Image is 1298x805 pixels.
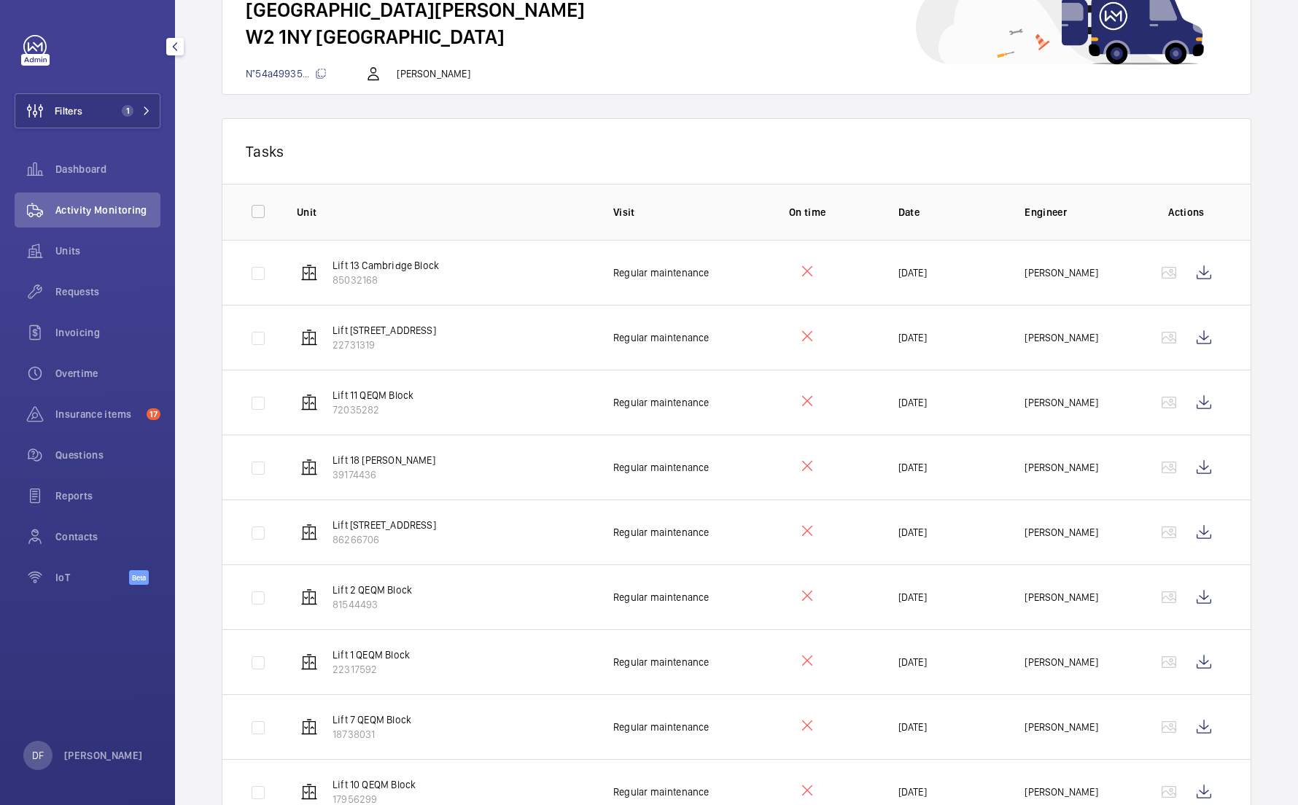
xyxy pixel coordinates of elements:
[613,205,717,219] p: Visit
[1025,720,1097,734] p: [PERSON_NAME]
[898,330,927,345] p: [DATE]
[333,712,411,727] p: Lift 7 QEQM Block
[147,408,160,420] span: 17
[613,330,709,345] p: Regular maintenance
[122,105,133,117] span: 1
[55,244,160,258] span: Units
[333,597,412,612] p: 81544493
[32,748,44,763] p: DF
[333,583,412,597] p: Lift 2 QEQM Block
[300,783,318,801] img: elevator.svg
[898,525,927,540] p: [DATE]
[300,653,318,671] img: elevator.svg
[333,323,436,338] p: Lift [STREET_ADDRESS]
[333,647,410,662] p: Lift 1 QEQM Block
[1025,590,1097,604] p: [PERSON_NAME]
[1025,785,1097,799] p: [PERSON_NAME]
[55,284,160,299] span: Requests
[1151,205,1221,219] p: Actions
[55,104,82,118] span: Filters
[613,785,709,799] p: Regular maintenance
[333,662,410,677] p: 22317592
[898,205,1002,219] p: Date
[898,395,927,410] p: [DATE]
[333,338,436,352] p: 22731319
[613,395,709,410] p: Regular maintenance
[740,205,875,219] p: On time
[613,655,709,669] p: Regular maintenance
[333,532,436,547] p: 86266706
[55,366,160,381] span: Overtime
[15,93,160,128] button: Filters1
[55,162,160,176] span: Dashboard
[1025,395,1097,410] p: [PERSON_NAME]
[333,777,416,792] p: Lift 10 QEQM Block
[613,720,709,734] p: Regular maintenance
[613,265,709,280] p: Regular maintenance
[300,329,318,346] img: elevator.svg
[898,655,927,669] p: [DATE]
[333,388,413,402] p: Lift 11 QEQM Block
[1025,460,1097,475] p: [PERSON_NAME]
[1025,265,1097,280] p: [PERSON_NAME]
[898,590,927,604] p: [DATE]
[898,460,927,475] p: [DATE]
[300,524,318,541] img: elevator.svg
[613,525,709,540] p: Regular maintenance
[55,570,129,585] span: IoT
[333,467,435,482] p: 39174436
[333,727,411,742] p: 18738031
[333,402,413,417] p: 72035282
[297,205,590,219] p: Unit
[333,518,436,532] p: Lift [STREET_ADDRESS]
[246,68,327,79] span: N°54a49935...
[246,23,1227,50] h2: W2 1NY [GEOGRAPHIC_DATA]
[300,718,318,736] img: elevator.svg
[55,407,141,421] span: Insurance items
[333,453,435,467] p: Lift 18 [PERSON_NAME]
[55,325,160,340] span: Invoicing
[300,394,318,411] img: elevator.svg
[1025,330,1097,345] p: [PERSON_NAME]
[129,570,149,585] span: Beta
[898,785,927,799] p: [DATE]
[1025,655,1097,669] p: [PERSON_NAME]
[333,273,439,287] p: 85032168
[55,448,160,462] span: Questions
[55,203,160,217] span: Activity Monitoring
[55,489,160,503] span: Reports
[1025,205,1128,219] p: Engineer
[397,66,470,81] p: [PERSON_NAME]
[898,720,927,734] p: [DATE]
[246,142,1227,160] p: Tasks
[300,459,318,476] img: elevator.svg
[300,588,318,606] img: elevator.svg
[613,460,709,475] p: Regular maintenance
[898,265,927,280] p: [DATE]
[613,590,709,604] p: Regular maintenance
[55,529,160,544] span: Contacts
[300,264,318,281] img: elevator.svg
[333,258,439,273] p: Lift 13 Cambridge Block
[1025,525,1097,540] p: [PERSON_NAME]
[64,748,143,763] p: [PERSON_NAME]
